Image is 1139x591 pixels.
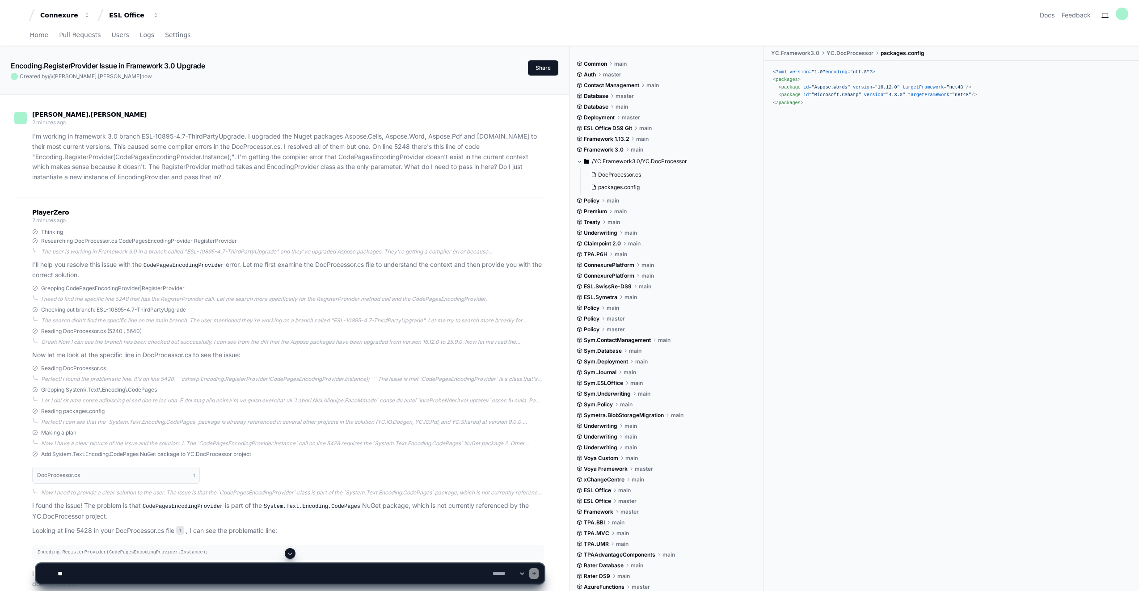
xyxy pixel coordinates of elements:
span: ESL Office [584,487,611,494]
span: "utf-8" [850,69,869,75]
span: Auth [584,71,596,78]
span: main [624,294,637,301]
span: Sym.Database [584,347,622,355]
span: Reading DocProcessor.cs (5240 : 5640) [41,328,142,335]
span: DocProcessor.cs [598,171,641,178]
span: master [607,315,625,322]
span: Users [112,32,129,38]
span: Underwriting [584,422,617,430]
span: Sym.Underwriting [584,390,631,397]
span: Reading packages.config [41,408,105,415]
span: main [607,219,620,226]
div: Great! Now I can see the branch has been checked out successfully. I can see from the diff that t... [41,338,544,346]
span: Reading DocProcessor.cs [41,365,106,372]
a: Users [112,25,129,46]
span: Policy [584,197,599,204]
button: Feedback [1062,11,1091,20]
span: now [141,73,152,80]
span: Making a plan [41,429,76,436]
span: <?xml version= encoding= ?> [773,69,875,75]
div: ESL Office [109,11,148,20]
a: Settings [165,25,190,46]
span: < > [773,77,801,82]
span: targetFramework [903,84,944,90]
span: TPA.P6H [584,251,607,258]
span: [PERSON_NAME].[PERSON_NAME] [53,73,141,80]
span: "16.12.0" [875,84,899,90]
span: Sym.Deployment [584,358,628,365]
span: Common [584,60,607,68]
span: < = = = /> [779,92,977,97]
button: Connexure [37,7,94,23]
span: 1 [193,472,195,479]
span: packages.config [881,50,924,57]
span: main [614,60,627,68]
span: "1.0" [812,69,826,75]
div: Connexure [40,11,79,20]
span: Policy [584,326,599,333]
span: Grepping System\.Text\.Encoding\.CodePages [41,386,157,393]
button: DocProcessor.cs [587,169,752,181]
span: Researching DocProcessor.cs CodePagesEncodingProvider RegisterProvider [41,237,237,245]
span: main [624,369,636,376]
span: ESL.Symetra [584,294,617,301]
span: main [616,540,629,548]
span: Framework [584,508,613,515]
span: id [803,84,809,90]
span: /YC.Framework3.0/YC.DocProcessor [592,158,687,165]
button: /YC.Framework3.0/YC.DocProcessor [577,154,757,169]
span: main [641,272,654,279]
span: main [620,401,633,408]
span: master [635,465,653,473]
span: < = = = /> [779,84,971,90]
span: Created by [20,73,152,80]
span: main [616,103,628,110]
button: packages.config [587,181,752,194]
p: Now let me look at the specific line in DocProcessor.cs to see the issue: [32,350,544,360]
button: Share [528,60,558,76]
span: 1 [176,526,184,535]
span: main [616,530,629,537]
span: Policy [584,315,599,322]
span: main [624,433,637,440]
span: [PERSON_NAME].[PERSON_NAME] [32,111,147,118]
a: Logs [140,25,154,46]
span: main [638,390,650,397]
span: main [618,487,631,494]
div: The search didn't find the specific line on the main branch. The user mentioned they're working o... [41,317,544,324]
span: ESL.SwissRe-DS9 [584,283,632,290]
span: packages [779,100,801,106]
div: Perfect! I can see that the `System.Text.Encoding.CodePages` package is already referenced in sev... [41,418,544,426]
span: master [603,71,621,78]
code: CodePagesEncodingProvider [142,262,226,270]
h1: DocProcessor.cs [37,473,80,478]
span: Sym.Policy [584,401,613,408]
span: main [614,208,627,215]
span: 2 minutes ago [32,217,66,224]
span: Premium [584,208,607,215]
span: main [646,82,659,89]
div: Now I need to provide a clear solution to the user. The issue is that the `CodePagesEncodingProvi... [41,489,544,496]
span: main [641,262,654,269]
span: PlayerZero [32,210,69,215]
span: YC.Framework3.0 [771,50,819,57]
span: main [658,337,671,344]
span: main [607,304,619,312]
span: targetFramework [908,92,949,97]
span: "net48" [952,92,971,97]
div: Now I have a clear picture of the issue and the solution: 1. The `CodePagesEncodingProvider.Insta... [41,440,544,447]
span: Grepping CodePagesEncodingProvider|RegisterProvider [41,285,185,292]
span: Thinking [41,228,63,236]
span: main [624,229,637,236]
span: master [607,326,625,333]
span: "4.3.0" [886,92,905,97]
span: </ > [773,100,803,106]
app-text-character-animate: Encoding.RegisterProvider Issue in Framework 3.0 Upgrade [11,61,205,70]
span: TPA.UMR [584,540,609,548]
span: Database [584,103,608,110]
span: main [631,146,643,153]
span: main [607,197,619,204]
a: Pull Requests [59,25,101,46]
span: 2 minutes ago [32,119,66,126]
span: Checking out branch: ESL-10895-4.7-ThirdPartyUpgrade [41,306,186,313]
